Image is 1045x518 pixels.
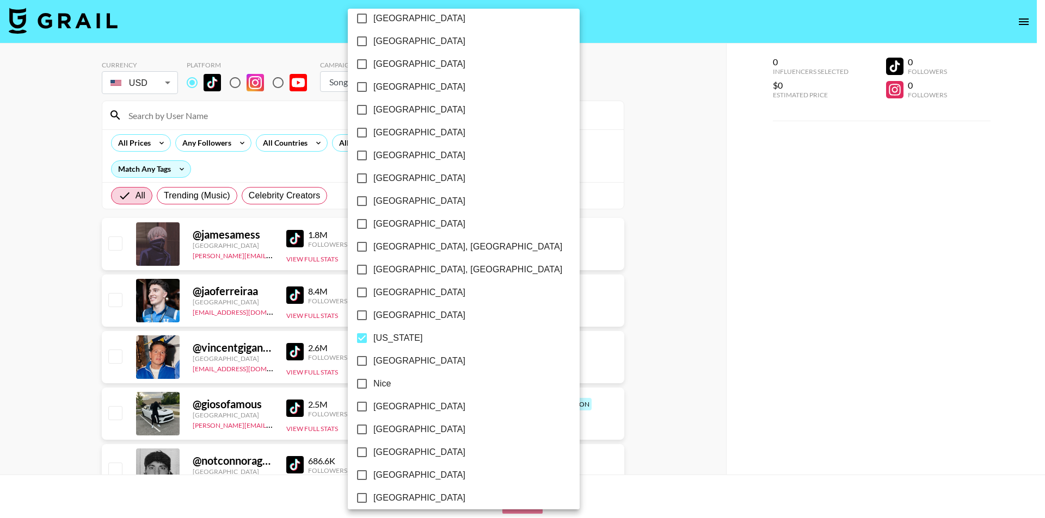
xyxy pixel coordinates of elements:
span: [GEOGRAPHIC_DATA] [373,354,465,367]
span: [GEOGRAPHIC_DATA] [373,309,465,322]
span: [GEOGRAPHIC_DATA] [373,446,465,459]
span: [GEOGRAPHIC_DATA], [GEOGRAPHIC_DATA] [373,240,562,253]
span: [GEOGRAPHIC_DATA] [373,80,465,93]
span: [GEOGRAPHIC_DATA] [373,423,465,436]
span: [GEOGRAPHIC_DATA] [373,149,465,162]
span: [GEOGRAPHIC_DATA] [373,217,465,230]
span: [GEOGRAPHIC_DATA] [373,400,465,413]
span: [GEOGRAPHIC_DATA] [373,491,465,504]
span: [GEOGRAPHIC_DATA] [373,469,465,482]
span: [US_STATE] [373,332,423,345]
span: Nice [373,377,391,390]
span: [GEOGRAPHIC_DATA] [373,35,465,48]
span: [GEOGRAPHIC_DATA] [373,195,465,208]
span: [GEOGRAPHIC_DATA] [373,172,465,185]
span: [GEOGRAPHIC_DATA] [373,58,465,71]
span: [GEOGRAPHIC_DATA], [GEOGRAPHIC_DATA] [373,263,562,276]
iframe: Drift Widget Chat Controller [991,464,1032,505]
span: [GEOGRAPHIC_DATA] [373,286,465,299]
span: [GEOGRAPHIC_DATA] [373,103,465,116]
span: [GEOGRAPHIC_DATA] [373,126,465,139]
span: [GEOGRAPHIC_DATA] [373,12,465,25]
